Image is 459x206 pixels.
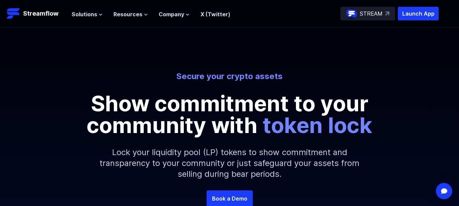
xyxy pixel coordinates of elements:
[23,9,58,18] p: Streamflow
[436,183,452,199] div: Open Intercom Messenger
[7,7,20,20] img: Streamflow Logo
[72,10,97,18] span: Solutions
[346,8,357,19] img: streamflow-logo-circle.png
[398,7,439,20] button: Launch App
[7,7,65,20] a: Streamflow
[77,93,383,136] p: Show commitment to your community with
[340,7,395,20] a: STREAM
[263,112,372,138] span: token lock
[41,71,418,82] p: Secure your crypto assets
[84,136,376,190] p: Lock your liquidity pool (LP) tokens to show commitment and transparency to your community or jus...
[159,10,190,18] button: Company
[72,10,103,18] button: Solutions
[385,12,389,16] img: top-right-arrow.svg
[360,10,383,18] p: STREAM
[113,10,142,18] span: Resources
[200,11,230,18] a: X (Twitter)
[159,10,184,18] span: Company
[113,10,148,18] button: Resources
